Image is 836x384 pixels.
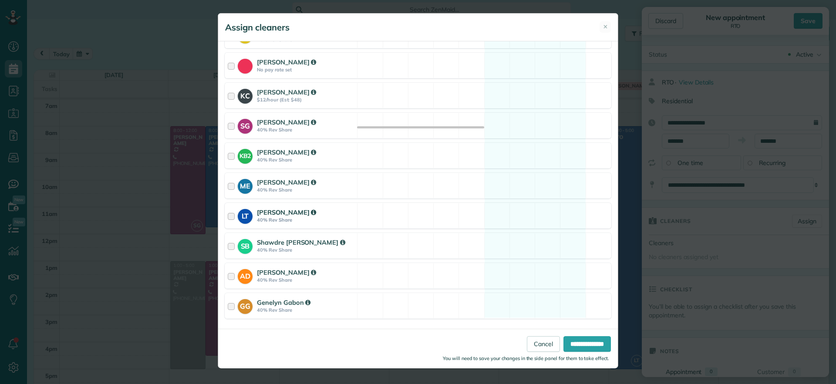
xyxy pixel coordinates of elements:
[238,179,253,191] strong: ME
[238,89,253,101] strong: KC
[225,21,290,34] h5: Assign cleaners
[238,149,253,161] strong: KB2
[257,127,354,133] strong: 40% Rev Share
[527,336,560,352] a: Cancel
[257,67,354,73] strong: No pay rate set
[257,208,316,216] strong: [PERSON_NAME]
[257,148,316,156] strong: [PERSON_NAME]
[238,239,253,251] strong: SB
[443,355,609,361] small: You will need to save your changes in the side panel for them to take effect.
[238,119,253,131] strong: SG
[257,247,354,253] strong: 40% Rev Share
[257,277,354,283] strong: 40% Rev Share
[238,299,253,311] strong: GG
[257,187,354,193] strong: 40% Rev Share
[257,268,316,276] strong: [PERSON_NAME]
[257,238,345,246] strong: Shawdre [PERSON_NAME]
[257,97,354,103] strong: $12/hour (Est: $48)
[603,23,608,31] span: ✕
[257,58,316,66] strong: [PERSON_NAME]
[257,307,354,313] strong: 40% Rev Share
[238,269,253,281] strong: AD
[257,88,316,96] strong: [PERSON_NAME]
[257,118,316,126] strong: [PERSON_NAME]
[257,217,354,223] strong: 40% Rev Share
[257,157,354,163] strong: 40% Rev Share
[257,178,316,186] strong: [PERSON_NAME]
[257,298,310,307] strong: Genelyn Gabon
[238,209,253,221] strong: LT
